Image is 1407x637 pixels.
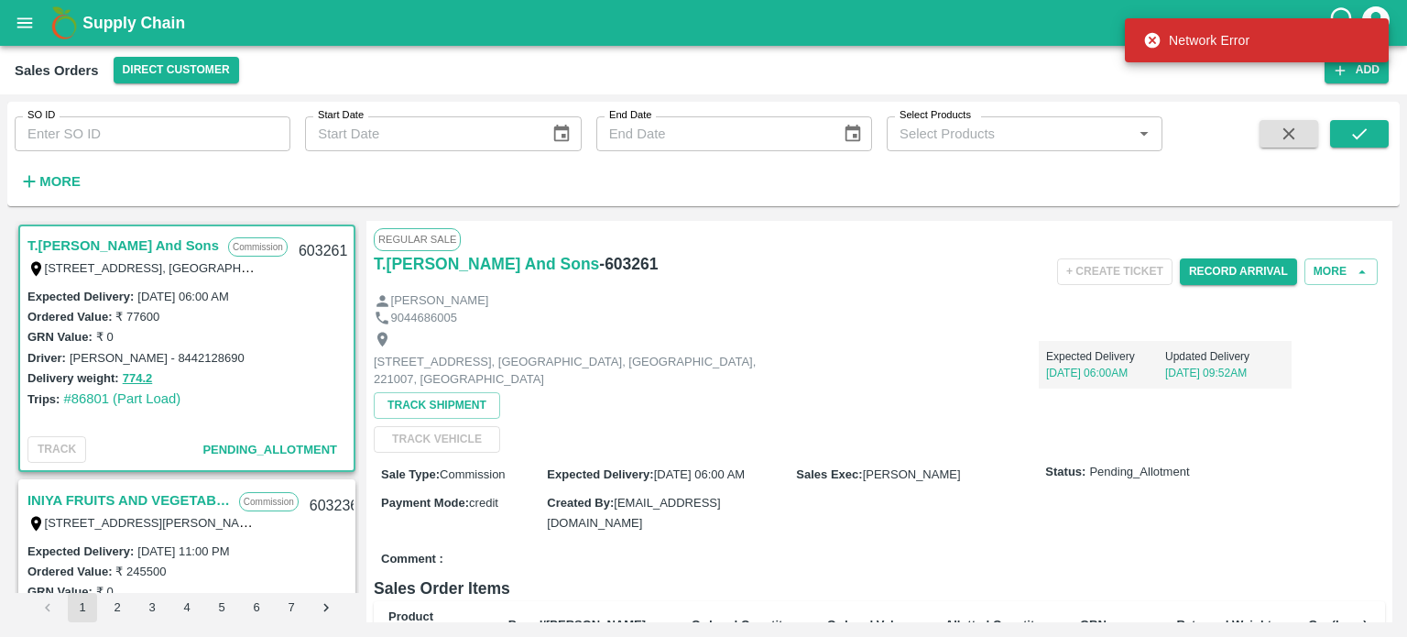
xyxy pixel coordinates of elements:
img: logo [46,5,82,41]
div: customer-support [1327,6,1359,39]
p: [STREET_ADDRESS], [GEOGRAPHIC_DATA], [GEOGRAPHIC_DATA], 221007, [GEOGRAPHIC_DATA] [374,354,786,388]
button: 774.2 [123,368,153,390]
label: Trips: [27,392,60,406]
button: Go to next page [311,593,341,622]
input: Enter SO ID [15,116,290,151]
button: open drawer [4,2,46,44]
strong: More [39,174,81,189]
a: T.[PERSON_NAME] And Sons [374,251,599,277]
label: [PERSON_NAME] - 8442128690 [70,351,245,365]
label: Expected Delivery : [547,467,653,481]
label: Sale Type : [381,467,440,481]
label: Expected Delivery : [27,290,134,303]
button: Choose date [835,116,870,151]
button: Go to page 2 [103,593,132,622]
div: Network Error [1143,24,1249,57]
label: Comment : [381,551,443,568]
label: Start Date [318,108,364,123]
p: [PERSON_NAME] [391,292,489,310]
h6: - 603261 [599,251,658,277]
label: [DATE] 11:00 PM [137,544,229,558]
label: Delivery weight: [27,371,119,385]
b: Gap(Loss) [1308,618,1367,632]
span: [DATE] 06:00 AM [654,467,745,481]
label: Created By : [547,496,614,510]
a: T.[PERSON_NAME] And Sons [27,234,219,258]
button: Select DC [114,57,239,83]
input: Start Date [305,116,537,151]
input: End Date [596,116,828,151]
p: Commission [239,492,299,511]
span: credit [469,496,498,510]
div: Sales Orders [15,59,99,82]
label: ₹ 0 [96,330,114,344]
label: ₹ 77600 [115,310,159,324]
p: [DATE] 09:52AM [1165,365,1284,381]
label: GRN Value: [27,330,93,344]
button: Track Shipment [374,392,500,419]
span: Commission [440,467,506,481]
b: Ordered Value [827,618,908,632]
b: Brand/[PERSON_NAME] [508,618,646,632]
label: GRN Value: [27,585,93,599]
label: SO ID [27,108,55,123]
button: Open [1132,122,1156,146]
button: Go to page 6 [242,593,271,622]
a: Supply Chain [82,10,1327,36]
span: Regular Sale [374,228,461,250]
b: GRN [1080,618,1107,632]
p: Expected Delivery [1046,348,1165,365]
label: [DATE] 06:00 AM [137,290,228,303]
span: Pending_Allotment [202,443,337,456]
label: Expected Delivery : [27,544,134,558]
button: Go to page 5 [207,593,236,622]
label: ₹ 245500 [115,565,166,578]
button: page 1 [68,593,97,622]
label: End Date [609,108,651,123]
span: [EMAIL_ADDRESS][DOMAIN_NAME] [547,496,720,530]
span: Pending_Allotment [1089,464,1189,481]
p: Commission [228,237,288,257]
button: Choose date [544,116,579,151]
label: Driver: [27,351,66,365]
label: Ordered Value: [27,565,112,578]
a: INIYA FRUITS AND VEGETABLES [27,489,230,512]
div: 603236 [299,485,369,528]
button: Go to page 7 [277,593,306,622]
label: ₹ 0 [96,585,114,599]
p: [DATE] 06:00AM [1046,365,1165,381]
div: account of current user [1359,4,1392,42]
label: Ordered Value: [27,310,112,324]
label: [STREET_ADDRESS], [GEOGRAPHIC_DATA], [GEOGRAPHIC_DATA], 221007, [GEOGRAPHIC_DATA] [45,260,601,275]
button: Add [1325,57,1389,83]
label: Status: [1045,464,1085,481]
label: Sales Exec : [796,467,862,481]
b: Supply Chain [82,14,185,32]
button: More [1304,258,1378,285]
div: 603261 [288,230,358,273]
b: Allotted Quantity [945,618,1042,632]
h6: Sales Order Items [374,576,1385,601]
button: More [15,166,85,197]
b: Returned Weight [1176,618,1271,632]
span: [PERSON_NAME] [863,467,961,481]
label: Select Products [900,108,971,123]
p: Updated Delivery [1165,348,1284,365]
label: [STREET_ADDRESS][PERSON_NAME] [45,515,261,530]
b: Ordered Quantity [692,618,790,632]
b: Product [388,610,433,623]
p: 9044686005 [391,310,457,327]
button: Go to page 3 [137,593,167,622]
input: Select Products [892,122,1127,146]
button: Record Arrival [1180,258,1297,285]
nav: pagination navigation [30,593,344,622]
label: Payment Mode : [381,496,469,510]
a: #86801 (Part Load) [63,391,180,406]
button: Go to page 4 [172,593,202,622]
